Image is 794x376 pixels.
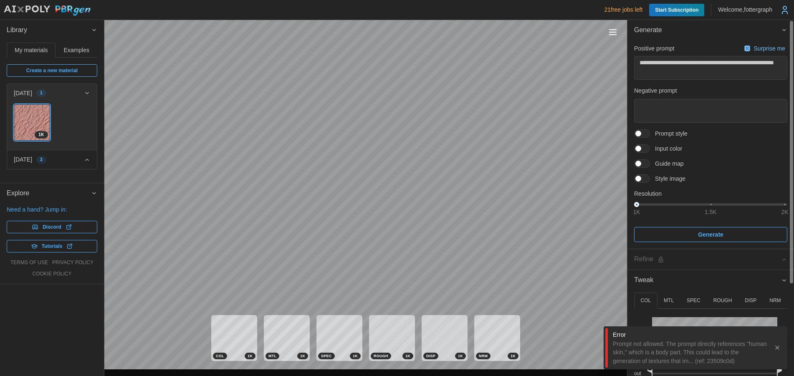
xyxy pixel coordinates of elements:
span: 1 K [511,353,516,359]
span: Tutorials [42,240,63,252]
p: Positive prompt [634,44,674,53]
img: rWkvVFwESrkwW9xPnzmh [14,105,50,140]
span: Create a new material [26,65,78,76]
div: Error [613,331,767,339]
a: Create a new material [7,64,97,77]
p: 21 free jobs left [604,5,642,14]
span: 1 K [38,131,44,138]
div: Refine [634,254,781,265]
span: Start Subscription [655,4,698,16]
button: Toggle viewport controls [607,26,619,38]
p: COL [640,297,651,304]
div: Prompt not allowed. The prompt directly references "human skin," which is a body part. This could... [613,340,767,365]
p: [DATE] [14,89,32,97]
span: 1 K [405,353,410,359]
p: [DATE] [14,155,32,164]
button: Generate [627,20,794,40]
div: [DATE]1 [7,102,97,150]
a: Discord [7,221,97,233]
span: Style image [650,174,685,183]
a: Tutorials [7,240,97,252]
span: 1 [40,90,43,96]
img: AIxPoly PBRgen [3,5,91,16]
span: COL [216,353,224,359]
span: Guide map [650,159,683,168]
a: Start Subscription [649,4,704,16]
span: SPEC [321,353,332,359]
span: MTL [268,353,276,359]
span: DISP [426,353,435,359]
span: 1 K [353,353,358,359]
button: Surprise me [742,43,787,54]
button: Tweak [627,270,794,290]
span: Generate [698,227,723,242]
span: 3 [40,156,43,163]
span: Input color [650,144,682,153]
button: [DATE]1 [7,84,97,102]
a: terms of use [10,259,48,266]
p: ROUGH [713,297,732,304]
button: [DATE]3 [7,150,97,169]
span: Discord [43,221,61,233]
span: Examples [64,47,89,53]
span: Tweak [634,270,781,290]
p: Need a hand? Jump in: [7,205,97,214]
p: MTL [664,297,674,304]
span: 1 K [248,353,253,359]
p: DISP [745,297,756,304]
span: Prompt style [650,129,688,138]
p: Surprise me [754,44,787,53]
span: Explore [7,183,91,204]
a: rWkvVFwESrkwW9xPnzmh1K [14,104,50,141]
span: Library [7,20,91,40]
a: cookie policy [32,270,71,278]
span: Generate [634,20,781,40]
p: Negative prompt [634,86,787,95]
p: SPEC [687,297,700,304]
button: Refine [627,249,794,270]
span: NRM [479,353,488,359]
div: Generate [627,40,794,249]
span: My materials [15,47,48,53]
p: Resolution [634,189,787,198]
p: Welcome, fottergraph [718,5,772,14]
span: 1 K [300,353,305,359]
span: 1 K [458,353,463,359]
a: privacy policy [52,259,94,266]
p: NRM [769,297,781,304]
button: Generate [634,227,787,242]
span: ROUGH [374,353,388,359]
